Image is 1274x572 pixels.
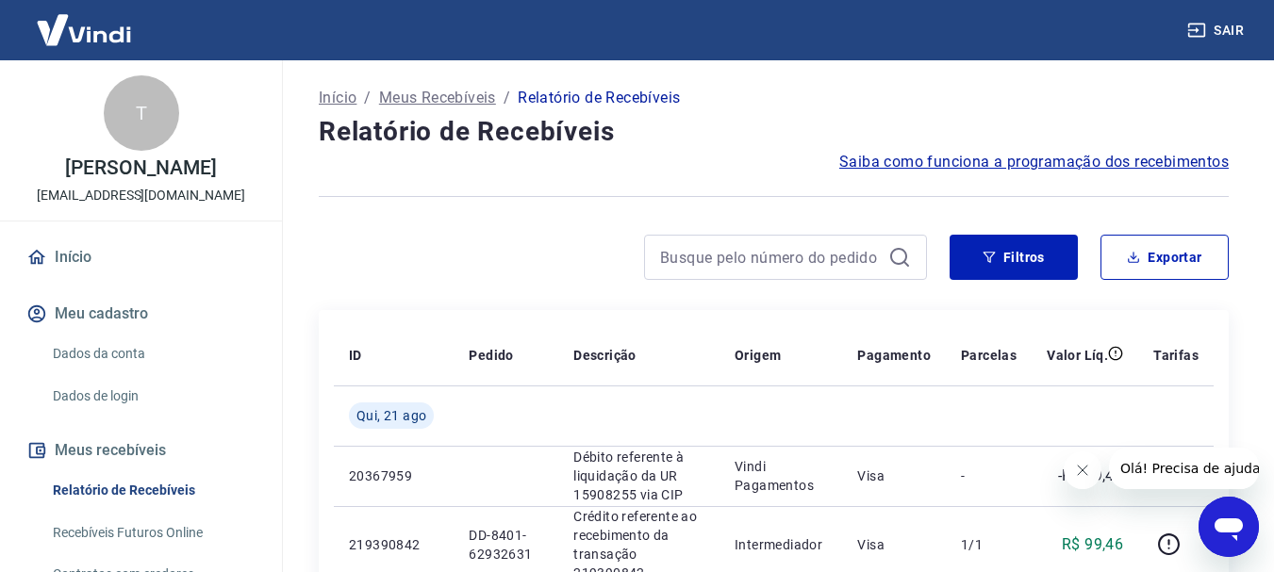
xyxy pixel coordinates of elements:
[23,293,259,335] button: Meu cadastro
[364,87,371,109] p: /
[1153,346,1199,365] p: Tarifas
[660,243,881,271] input: Busque pelo número do pedido
[573,346,637,365] p: Descrição
[469,526,543,564] p: DD-8401-62932631
[1199,497,1259,557] iframe: Botão para abrir a janela de mensagens
[857,466,931,485] p: Visa
[857,535,931,554] p: Visa
[45,335,259,373] a: Dados da conta
[23,1,145,58] img: Vindi
[349,346,362,365] p: ID
[11,13,158,28] span: Olá! Precisa de ajuda?
[573,448,704,504] p: Débito referente à liquidação da UR 15908255 via CIP
[1183,13,1251,48] button: Sair
[45,377,259,416] a: Dados de login
[504,87,510,109] p: /
[1058,465,1124,487] p: -R$ 99,46
[65,158,216,178] p: [PERSON_NAME]
[518,87,680,109] p: Relatório de Recebíveis
[839,151,1229,173] a: Saiba como funciona a programação dos recebimentos
[37,186,245,205] p: [EMAIL_ADDRESS][DOMAIN_NAME]
[961,346,1017,365] p: Parcelas
[1062,533,1123,556] p: R$ 99,46
[1100,235,1229,280] button: Exportar
[379,87,496,109] a: Meus Recebíveis
[1064,451,1101,489] iframe: Fechar mensagem
[23,237,259,278] a: Início
[349,466,438,485] p: 20367959
[961,535,1017,554] p: 1/1
[961,466,1017,485] p: -
[45,514,259,552] a: Recebíveis Futuros Online
[735,535,827,554] p: Intermediador
[45,471,259,510] a: Relatório de Recebíveis
[319,113,1229,151] h4: Relatório de Recebíveis
[735,457,827,495] p: Vindi Pagamentos
[104,75,179,151] div: T
[349,535,438,554] p: 219390842
[23,430,259,471] button: Meus recebíveis
[319,87,356,109] a: Início
[469,346,513,365] p: Pedido
[735,346,781,365] p: Origem
[1109,448,1259,489] iframe: Mensagem da empresa
[950,235,1078,280] button: Filtros
[857,346,931,365] p: Pagamento
[356,406,426,425] span: Qui, 21 ago
[1047,346,1108,365] p: Valor Líq.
